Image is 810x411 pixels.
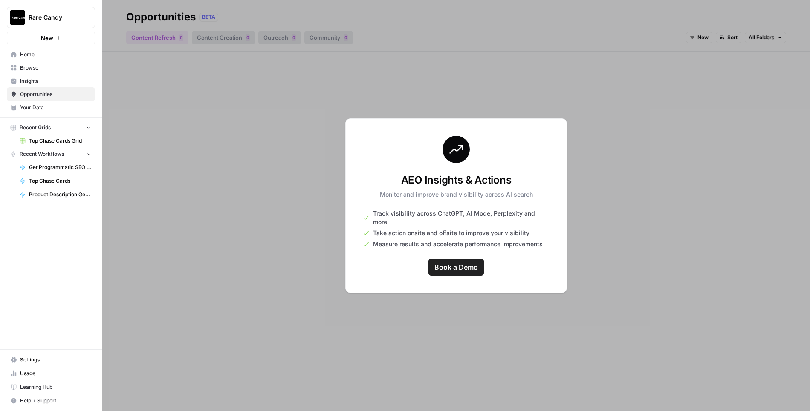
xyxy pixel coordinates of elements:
span: Home [20,51,91,58]
a: Settings [7,353,95,367]
a: Product Description Generator [16,188,95,201]
p: Monitor and improve brand visibility across AI search [380,190,533,199]
a: Book a Demo [428,259,484,276]
span: Measure results and accelerate performance improvements [373,240,543,248]
a: Your Data [7,101,95,114]
span: Top Chase Cards Grid [29,137,91,145]
span: Get Programmatic SEO Strategy + Keywords [29,163,91,171]
button: Recent Grids [7,121,95,134]
a: Top Chase Cards Grid [16,134,95,148]
span: New [41,34,53,42]
span: Browse [20,64,91,72]
a: Top Chase Cards [16,174,95,188]
a: Browse [7,61,95,75]
button: Recent Workflows [7,148,95,160]
span: Help + Support [20,397,91,405]
a: Insights [7,74,95,88]
a: Usage [7,367,95,380]
span: Top Chase Cards [29,177,91,185]
button: New [7,32,95,44]
span: Insights [20,77,91,85]
button: Workspace: Rare Candy [7,7,95,28]
span: Opportunities [20,90,91,98]
span: Rare Candy [29,13,80,22]
h3: AEO Insights & Actions [380,173,533,187]
span: Learning Hub [20,383,91,391]
span: Settings [20,356,91,364]
a: Opportunities [7,87,95,101]
span: Book a Demo [434,262,478,272]
img: Rare Candy Logo [10,10,25,25]
span: Usage [20,370,91,377]
span: Track visibility across ChatGPT, AI Mode, Perplexity and more [373,209,550,226]
a: Home [7,48,95,61]
span: Take action onsite and offsite to improve your visibility [373,229,529,237]
a: Learning Hub [7,380,95,394]
span: Product Description Generator [29,191,91,198]
a: Get Programmatic SEO Strategy + Keywords [16,160,95,174]
span: Your Data [20,104,91,111]
span: Recent Workflows [20,150,64,158]
span: Recent Grids [20,124,51,131]
button: Help + Support [7,394,95,408]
